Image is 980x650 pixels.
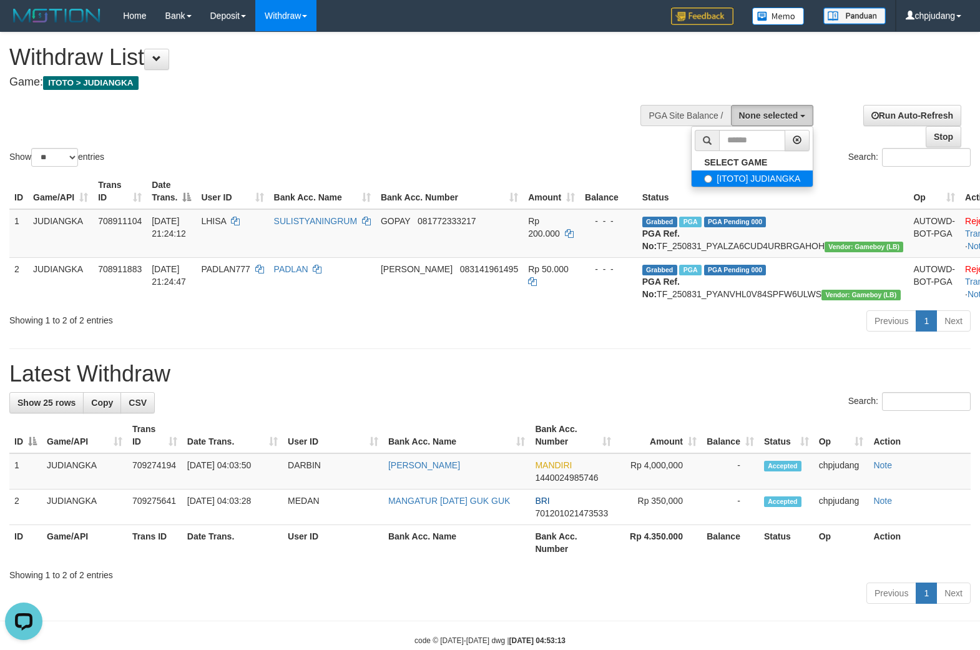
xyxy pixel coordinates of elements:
span: Rp 200.000 [528,216,560,239]
th: Action [868,418,971,453]
th: Amount: activate to sort column ascending [616,418,702,453]
th: Balance [580,174,637,209]
th: Op: activate to sort column ascending [814,418,869,453]
a: CSV [120,392,155,413]
td: 709274194 [127,453,182,490]
span: Copy 081772333217 to clipboard [418,216,476,226]
th: Bank Acc. Name: activate to sort column ascending [269,174,376,209]
td: Rp 350,000 [616,490,702,525]
td: [DATE] 04:03:28 [182,490,283,525]
span: PGA Pending [704,265,767,275]
span: [DATE] 21:24:12 [152,216,186,239]
span: MANDIRI [535,460,572,470]
td: chpjudang [814,453,869,490]
th: Status: activate to sort column ascending [759,418,814,453]
th: Amount: activate to sort column ascending [523,174,580,209]
label: Search: [848,392,971,411]
th: Trans ID [127,525,182,561]
span: Rp 50.000 [528,264,569,274]
b: PGA Ref. No: [642,277,680,299]
div: - - - [585,215,632,227]
span: ITOTO > JUDIANGKA [43,76,139,90]
td: AUTOWD-BOT-PGA [908,257,960,305]
a: PADLAN [274,264,308,274]
a: Stop [926,126,961,147]
span: [DATE] 21:24:47 [152,264,186,287]
span: CSV [129,398,147,408]
th: ID [9,525,42,561]
th: ID [9,174,28,209]
a: Note [873,460,892,470]
img: Button%20Memo.svg [752,7,805,25]
img: panduan.png [823,7,886,24]
input: [ITOTO] JUDIANGKA [704,175,712,183]
span: Copy 1440024985746 to clipboard [535,473,598,483]
span: PADLAN777 [201,264,250,274]
div: PGA Site Balance / [640,105,730,126]
button: Open LiveChat chat widget [5,5,42,42]
td: 2 [9,257,28,305]
th: ID: activate to sort column descending [9,418,42,453]
label: Show entries [9,148,104,167]
a: Copy [83,392,121,413]
button: None selected [731,105,814,126]
div: Showing 1 to 2 of 2 entries [9,309,399,327]
span: BRI [535,496,549,506]
td: - [702,453,759,490]
a: Next [936,583,971,604]
span: Marked by chpjudang [679,217,701,227]
th: Op [814,525,869,561]
span: Accepted [764,496,801,507]
a: Run Auto-Refresh [863,105,961,126]
strong: [DATE] 04:53:13 [509,636,566,645]
input: Search: [882,392,971,411]
a: SULISTYANINGRUM [274,216,358,226]
span: Copy [91,398,113,408]
span: Copy 701201021473533 to clipboard [535,508,608,518]
a: [PERSON_NAME] [388,460,460,470]
td: Rp 4,000,000 [616,453,702,490]
th: Trans ID: activate to sort column ascending [93,174,147,209]
a: Note [873,496,892,506]
span: Grabbed [642,217,677,227]
span: Grabbed [642,265,677,275]
th: Date Trans.: activate to sort column ascending [182,418,283,453]
th: Date Trans. [182,525,283,561]
b: PGA Ref. No: [642,229,680,251]
select: Showentries [31,148,78,167]
span: Copy 083141961495 to clipboard [460,264,518,274]
td: [DATE] 04:03:50 [182,453,283,490]
th: Bank Acc. Number [530,525,616,561]
th: Game/API [42,525,127,561]
th: User ID: activate to sort column ascending [283,418,383,453]
td: 709275641 [127,490,182,525]
td: 2 [9,490,42,525]
span: PGA Pending [704,217,767,227]
small: code © [DATE]-[DATE] dwg | [414,636,566,645]
th: Game/API: activate to sort column ascending [42,418,127,453]
span: Show 25 rows [17,398,76,408]
img: MOTION_logo.png [9,6,104,25]
h4: Game: [9,76,641,89]
a: Previous [866,310,916,332]
td: TF_250831_PYALZA6CUD4URBRGAHOH [637,209,909,258]
span: 708911104 [98,216,142,226]
th: Bank Acc. Name: activate to sort column ascending [383,418,530,453]
div: - - - [585,263,632,275]
th: Bank Acc. Number: activate to sort column ascending [530,418,616,453]
label: Search: [848,148,971,167]
th: Game/API: activate to sort column ascending [28,174,93,209]
h1: Latest Withdraw [9,362,971,387]
th: User ID: activate to sort column ascending [196,174,268,209]
div: Showing 1 to 2 of 2 entries [9,564,971,581]
span: LHISA [201,216,226,226]
th: Status [759,525,814,561]
td: 1 [9,453,42,490]
b: SELECT GAME [704,157,767,167]
input: Search: [882,148,971,167]
td: MEDAN [283,490,383,525]
th: Date Trans.: activate to sort column descending [147,174,196,209]
img: Feedback.jpg [671,7,733,25]
label: [ITOTO] JUDIANGKA [692,170,813,187]
th: User ID [283,525,383,561]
